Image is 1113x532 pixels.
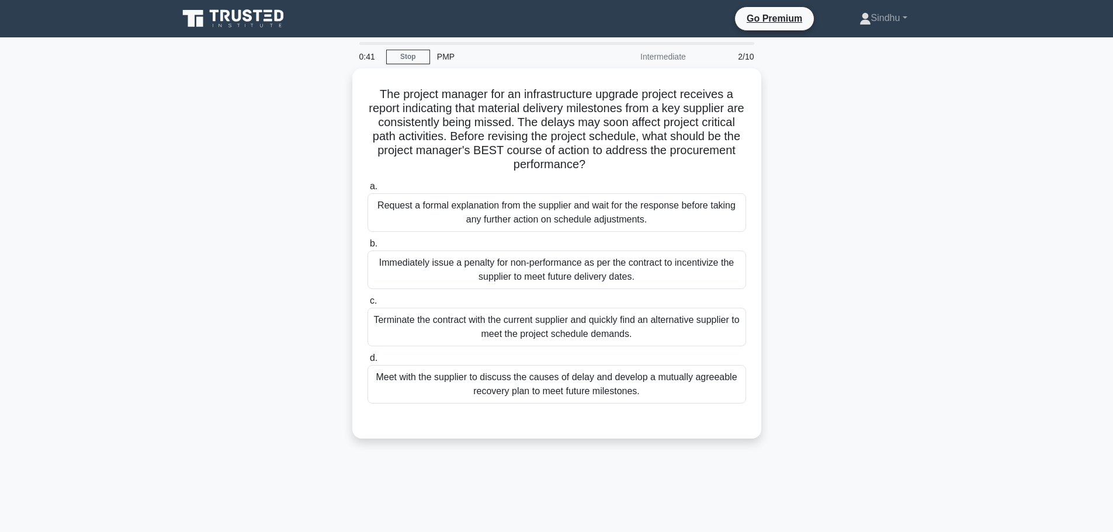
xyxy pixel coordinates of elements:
div: Meet with the supplier to discuss the causes of delay and develop a mutually agreeable recovery p... [367,365,746,404]
span: c. [370,295,377,305]
div: PMP [430,45,591,68]
span: d. [370,353,377,363]
div: Request a formal explanation from the supplier and wait for the response before taking any furthe... [367,193,746,232]
a: Sindhu [831,6,935,30]
h5: The project manager for an infrastructure upgrade project receives a report indicating that mater... [366,87,747,172]
div: Terminate the contract with the current supplier and quickly find an alternative supplier to meet... [367,308,746,346]
div: Intermediate [591,45,693,68]
span: b. [370,238,377,248]
a: Go Premium [740,11,809,26]
div: 2/10 [693,45,761,68]
a: Stop [386,50,430,64]
span: a. [370,181,377,191]
div: 0:41 [352,45,386,68]
div: Immediately issue a penalty for non-performance as per the contract to incentivize the supplier t... [367,251,746,289]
